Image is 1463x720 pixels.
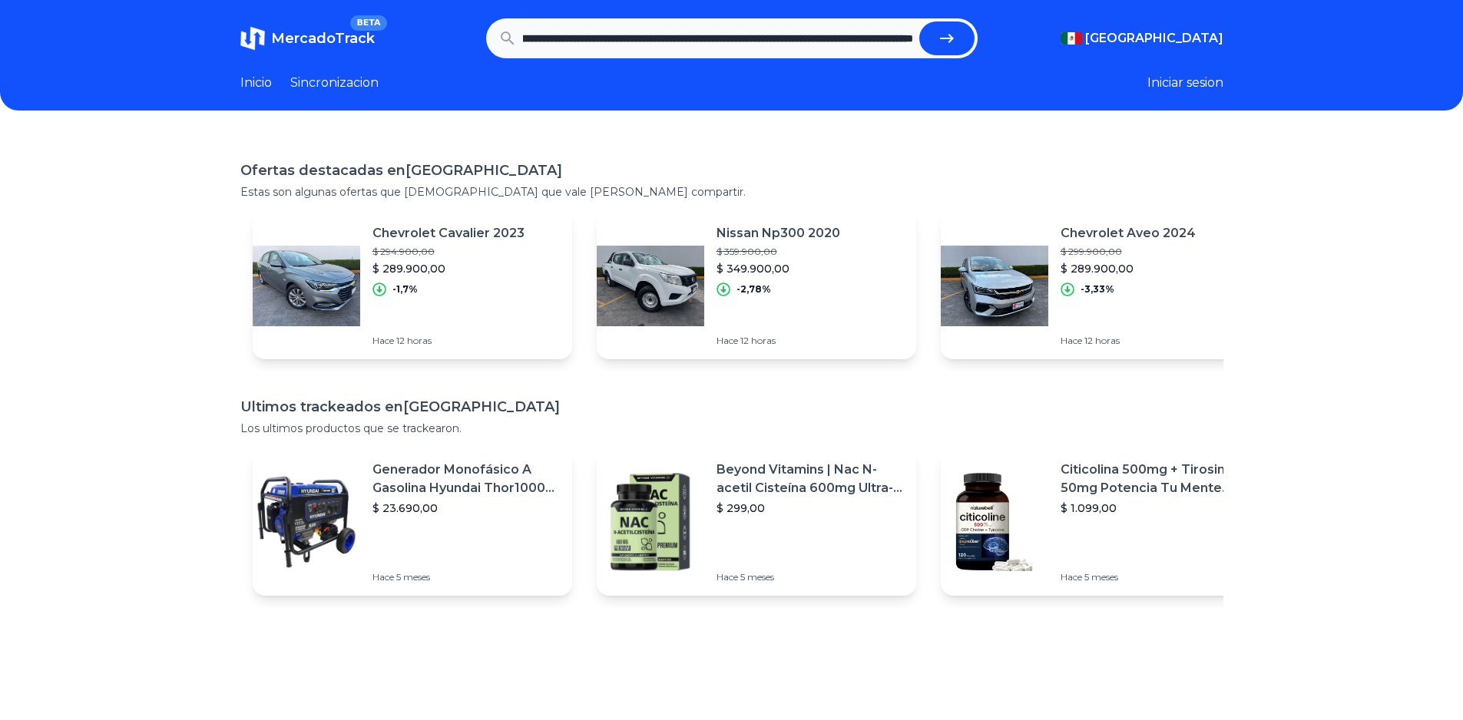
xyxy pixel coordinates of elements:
p: Hace 12 horas [717,335,840,347]
img: Featured image [941,468,1048,576]
p: $ 289.900,00 [1061,261,1196,276]
p: $ 294.900,00 [372,246,525,258]
img: Featured image [253,232,360,339]
p: $ 23.690,00 [372,500,560,516]
p: -3,33% [1081,283,1114,296]
a: Inicio [240,74,272,92]
img: MercadoTrack [240,26,265,51]
p: $ 299.900,00 [1061,246,1196,258]
p: Los ultimos productos que se trackearon. [240,421,1223,436]
span: [GEOGRAPHIC_DATA] [1085,29,1223,48]
a: Sincronizacion [290,74,379,92]
img: Featured image [597,232,704,339]
button: [GEOGRAPHIC_DATA] [1061,29,1223,48]
h1: Ofertas destacadas en [GEOGRAPHIC_DATA] [240,160,1223,181]
h1: Ultimos trackeados en [GEOGRAPHIC_DATA] [240,396,1223,418]
a: Featured imageNissan Np300 2020$ 359.900,00$ 349.900,00-2,78%Hace 12 horas [597,212,916,359]
span: BETA [350,15,386,31]
p: Estas son algunas ofertas que [DEMOGRAPHIC_DATA] que vale [PERSON_NAME] compartir. [240,184,1223,200]
p: $ 359.900,00 [717,246,840,258]
img: Featured image [253,468,360,576]
img: Featured image [941,232,1048,339]
p: -2,78% [736,283,771,296]
p: Beyond Vitamins | Nac N-acetil Cisteína 600mg Ultra-premium Con Inulina De Agave (prebiótico Natu... [717,461,904,497]
span: MercadoTrack [271,30,375,47]
p: Hace 12 horas [1061,335,1196,347]
p: Citicolina 500mg + Tirosina 50mg Potencia Tu Mente (120caps) Sabor Sin Sabor [1061,461,1248,497]
a: Featured imageBeyond Vitamins | Nac N-acetil Cisteína 600mg Ultra-premium Con Inulina De Agave (p... [597,448,916,596]
p: $ 349.900,00 [717,261,840,276]
p: Hace 5 meses [1061,571,1248,583]
p: $ 299,00 [717,500,904,516]
p: -1,7% [392,283,418,296]
p: Generador Monofásico A Gasolina Hyundai Thor10000 P 11.5 Kw [372,461,560,497]
button: Iniciar sesion [1147,74,1223,92]
p: Nissan Np300 2020 [717,224,840,243]
a: Featured imageChevrolet Cavalier 2023$ 294.900,00$ 289.900,00-1,7%Hace 12 horas [253,212,572,359]
img: Mexico [1061,32,1082,45]
p: $ 1.099,00 [1061,500,1248,516]
a: Featured imageGenerador Monofásico A Gasolina Hyundai Thor10000 P 11.5 Kw$ 23.690,00Hace 5 meses [253,448,572,596]
a: Featured imageChevrolet Aveo 2024$ 299.900,00$ 289.900,00-3,33%Hace 12 horas [941,212,1260,359]
p: Chevrolet Cavalier 2023 [372,224,525,243]
a: MercadoTrackBETA [240,26,375,51]
a: Featured imageCiticolina 500mg + Tirosina 50mg Potencia Tu Mente (120caps) Sabor Sin Sabor$ 1.099... [941,448,1260,596]
p: Hace 5 meses [372,571,560,583]
p: Chevrolet Aveo 2024 [1061,224,1196,243]
p: $ 289.900,00 [372,261,525,276]
p: Hace 5 meses [717,571,904,583]
img: Featured image [597,468,704,576]
p: Hace 12 horas [372,335,525,347]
